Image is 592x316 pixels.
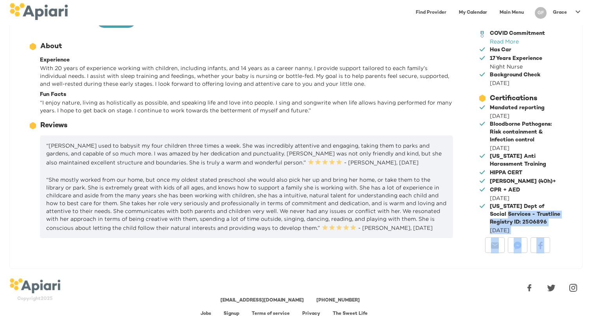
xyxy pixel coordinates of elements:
div: Bloodborne Pathogens: Risk containment & Infection control [490,121,560,144]
div: [US_STATE] Dept of Social Services - Trustline Registry ID: 2506896 [490,203,560,226]
div: Background Check [490,71,540,79]
div: 17 Years Experience [490,55,542,63]
div: Has Car [490,46,511,54]
img: logo [9,278,60,293]
a: Read More [490,38,519,44]
div: Fun Facts [40,91,453,99]
div: [US_STATE] Anti Harassment Training [490,153,560,168]
div: [DATE] [490,194,520,202]
div: [DATE] [490,79,540,87]
p: “[PERSON_NAME] used to babysit my four children three times a week. She was incredibly attentive ... [46,142,447,166]
img: email-white sharing button [491,242,499,249]
div: Reviews [40,121,67,131]
div: [DATE] [490,226,560,234]
p: “She mostly worked from our home, but once my oldest stated preschool she would also pick her up ... [46,176,447,232]
div: Mandated reporting [490,104,545,112]
div: [DATE] [490,144,560,152]
div: About [40,42,62,52]
a: Find Provider [411,5,451,21]
p: Grace [553,9,567,16]
div: HIPPA CERT [490,169,522,177]
div: [PHONE_NUMBER] [316,297,360,304]
p: With 20 years of experience working with children, including infants, and 14 years as a career na... [40,64,453,88]
div: Experience [40,56,453,64]
div: 🎖 [478,29,487,41]
div: GF [535,7,547,19]
div: Certifications [490,94,537,104]
div: CPR + AED [490,186,520,194]
img: facebook-white sharing button [536,242,544,249]
img: logo [9,3,68,20]
a: Main Menu [495,5,529,21]
div: Night Nurse [490,63,542,70]
a: [EMAIL_ADDRESS][DOMAIN_NAME] [220,298,304,303]
div: Copyright 2025 [9,296,60,302]
div: [DATE] [490,112,545,120]
div: COVID Commitment [490,30,545,38]
img: messenger-white sharing button [514,242,522,249]
a: My Calendar [454,5,492,21]
div: [PERSON_NAME] (40h)+ [490,178,556,186]
span: “ I enjoy nature, living as holistically as possible, and speaking life and love into people. I s... [40,99,452,113]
